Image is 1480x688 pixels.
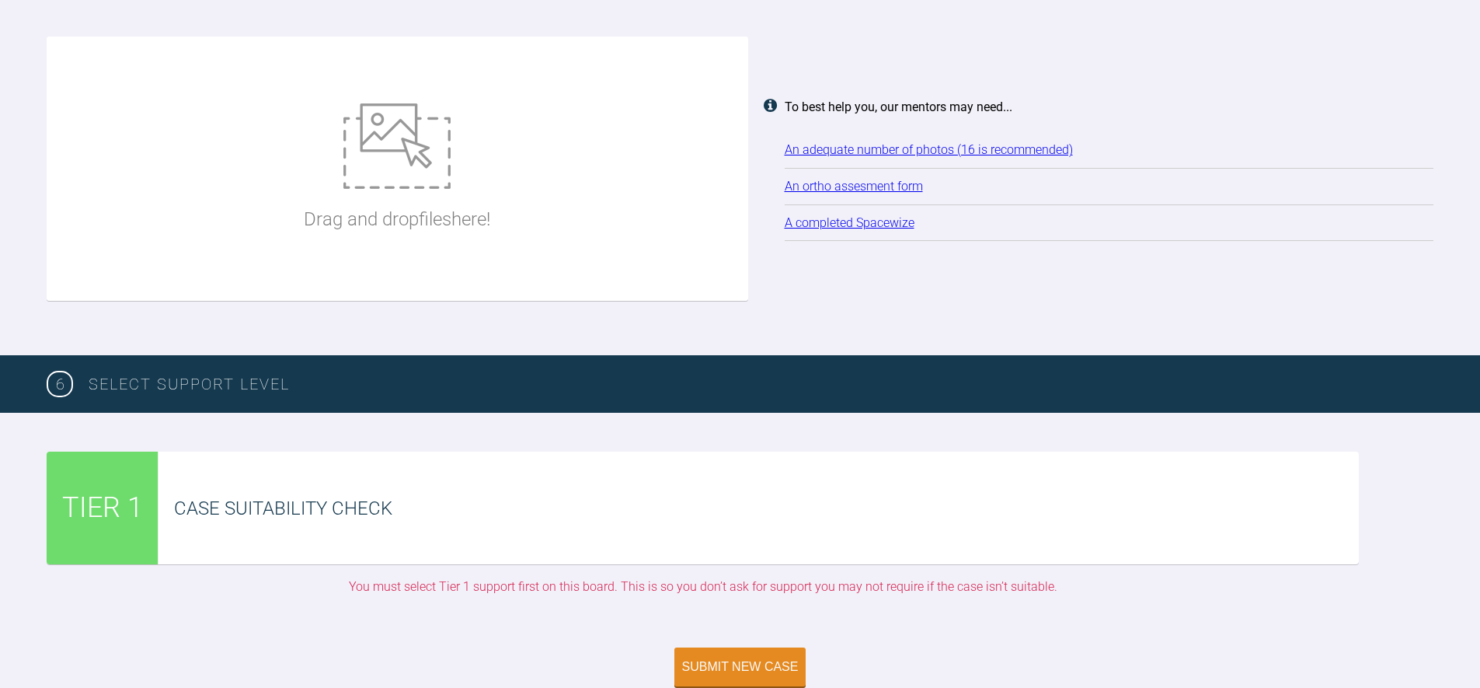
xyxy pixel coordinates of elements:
div: Submit New Case [682,660,799,674]
a: An ortho assesment form [785,179,923,194]
span: 6 [47,371,73,397]
div: Case Suitability Check [174,494,1359,523]
a: An adequate number of photos (16 is recommended) [785,142,1073,157]
h3: SELECT SUPPORT LEVEL [89,372,1433,396]
div: You must select Tier 1 support first on this board. This is so you don’t ask for support you may ... [47,577,1359,597]
p: Drag and drop files here! [304,204,490,234]
span: TIER 1 [62,486,143,531]
button: Submit New Case [674,648,806,686]
a: A completed Spacewize [785,215,914,230]
strong: To best help you, our mentors may need... [785,100,1012,114]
